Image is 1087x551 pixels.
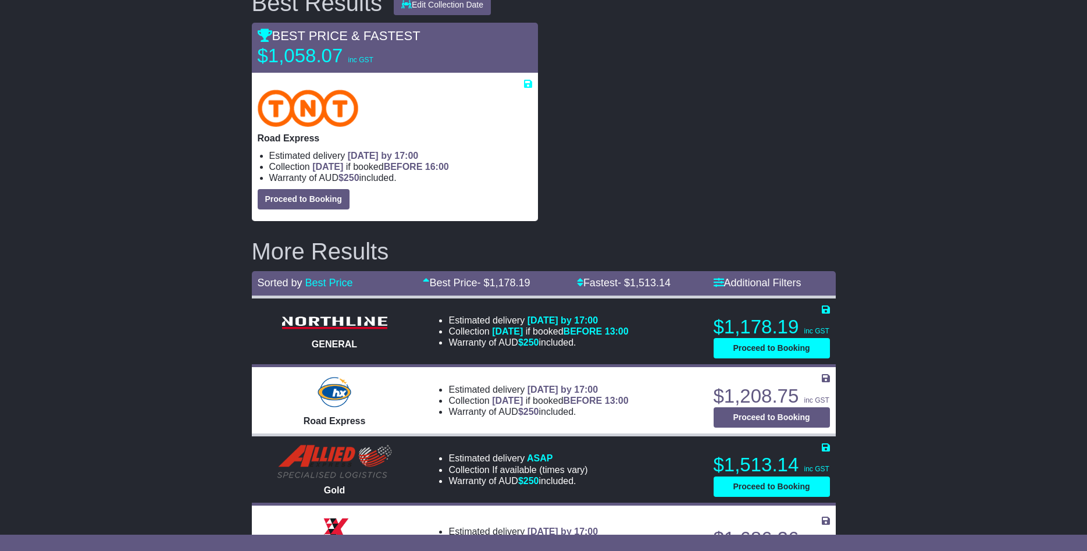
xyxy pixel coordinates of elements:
[305,277,353,289] a: Best Price
[252,239,836,264] h2: More Results
[527,453,553,463] span: ASAP
[477,277,530,289] span: - $
[714,477,830,497] button: Proceed to Booking
[605,396,629,406] span: 13:00
[338,173,359,183] span: $
[276,444,393,479] img: Allied Express Local Courier: Gold
[448,406,628,417] li: Warranty of AUD included.
[714,527,830,550] p: $1,686.26
[492,396,628,406] span: if booked
[618,277,671,289] span: - $
[258,90,359,127] img: TNT Domestic: Road Express
[804,396,829,404] span: inc GST
[804,327,829,335] span: inc GST
[448,464,587,475] li: Collection
[714,407,830,428] button: Proceed to Booking
[312,162,448,172] span: if booked
[269,172,532,183] li: Warranty of AUD included.
[315,375,354,410] img: Hunter Express: Road Express
[714,277,801,289] a: Additional Filters
[714,338,830,358] button: Proceed to Booking
[324,485,345,495] span: Gold
[714,453,830,477] p: $1,513.14
[258,44,403,67] p: $1,058.07
[523,407,539,417] span: 250
[384,162,423,172] span: BEFORE
[348,56,373,64] span: inc GST
[523,476,539,486] span: 250
[490,277,530,289] span: 1,178.19
[714,385,830,408] p: $1,208.75
[448,384,628,395] li: Estimated delivery
[492,326,523,336] span: [DATE]
[492,465,588,475] span: If available (times vary)
[492,396,523,406] span: [DATE]
[312,162,343,172] span: [DATE]
[269,161,532,172] li: Collection
[312,339,357,349] span: GENERAL
[304,416,366,426] span: Road Express
[258,189,350,209] button: Proceed to Booking
[564,326,603,336] span: BEFORE
[577,277,671,289] a: Fastest- $1,513.14
[528,385,598,394] span: [DATE] by 17:00
[448,326,628,337] li: Collection
[258,133,532,144] p: Road Express
[518,337,539,347] span: $
[523,337,539,347] span: 250
[448,453,587,464] li: Estimated delivery
[528,315,598,325] span: [DATE] by 17:00
[714,315,830,339] p: $1,178.19
[528,527,598,536] span: [DATE] by 17:00
[348,151,419,161] span: [DATE] by 17:00
[448,526,598,537] li: Estimated delivery
[518,407,539,417] span: $
[425,162,449,172] span: 16:00
[492,326,628,336] span: if booked
[564,396,603,406] span: BEFORE
[804,465,829,473] span: inc GST
[344,173,359,183] span: 250
[448,395,628,406] li: Collection
[630,277,671,289] span: 1,513.14
[518,476,539,486] span: $
[448,475,587,486] li: Warranty of AUD included.
[276,313,393,332] img: Northline Distribution: GENERAL
[605,326,629,336] span: 13:00
[448,315,628,326] li: Estimated delivery
[423,277,530,289] a: Best Price- $1,178.19
[317,511,352,546] img: Border Express: Express Bulk Service
[448,337,628,348] li: Warranty of AUD included.
[269,150,532,161] li: Estimated delivery
[258,277,302,289] span: Sorted by
[258,29,420,43] span: BEST PRICE & FASTEST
